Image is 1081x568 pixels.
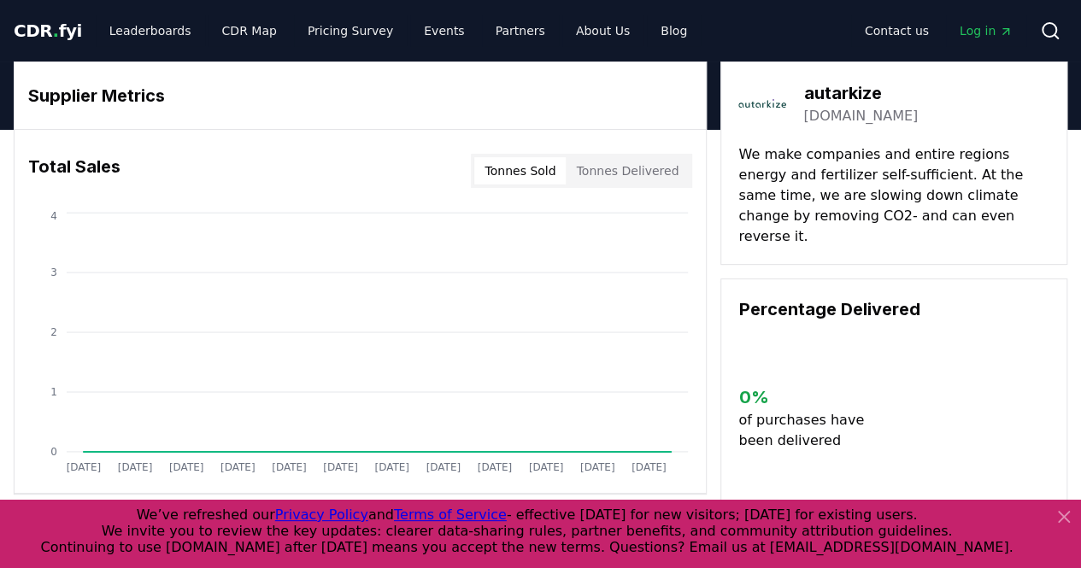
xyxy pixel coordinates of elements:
[474,157,566,184] button: Tonnes Sold
[426,461,461,473] tspan: [DATE]
[562,15,643,46] a: About Us
[272,461,307,473] tspan: [DATE]
[738,384,871,410] h3: 0 %
[50,446,57,458] tspan: 0
[410,15,478,46] a: Events
[803,80,918,106] h3: autarkize
[28,154,120,188] h3: Total Sales
[28,83,692,108] h3: Supplier Metrics
[803,106,918,126] a: [DOMAIN_NAME]
[220,461,256,473] tspan: [DATE]
[632,461,667,473] tspan: [DATE]
[118,461,153,473] tspan: [DATE]
[50,386,57,398] tspan: 1
[53,20,59,41] span: .
[851,15,1026,46] nav: Main
[738,410,871,451] p: of purchases have been delivered
[946,15,1026,46] a: Log in
[482,15,559,46] a: Partners
[738,144,1049,247] p: We make companies and entire regions energy and fertilizer self-sufficient. At the same time, we ...
[851,15,943,46] a: Contact us
[647,15,701,46] a: Blog
[14,19,82,43] a: CDR.fyi
[67,461,102,473] tspan: [DATE]
[323,461,358,473] tspan: [DATE]
[294,15,407,46] a: Pricing Survey
[209,15,291,46] a: CDR Map
[529,461,564,473] tspan: [DATE]
[169,461,204,473] tspan: [DATE]
[50,326,57,338] tspan: 2
[478,461,513,473] tspan: [DATE]
[50,266,57,278] tspan: 3
[14,20,82,41] span: CDR fyi
[566,157,689,184] button: Tonnes Delivered
[738,296,1049,322] h3: Percentage Delivered
[96,15,205,46] a: Leaderboards
[738,79,786,127] img: autarkize-logo
[580,461,615,473] tspan: [DATE]
[50,210,57,222] tspan: 4
[375,461,410,473] tspan: [DATE]
[96,15,701,46] nav: Main
[960,22,1013,39] span: Log in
